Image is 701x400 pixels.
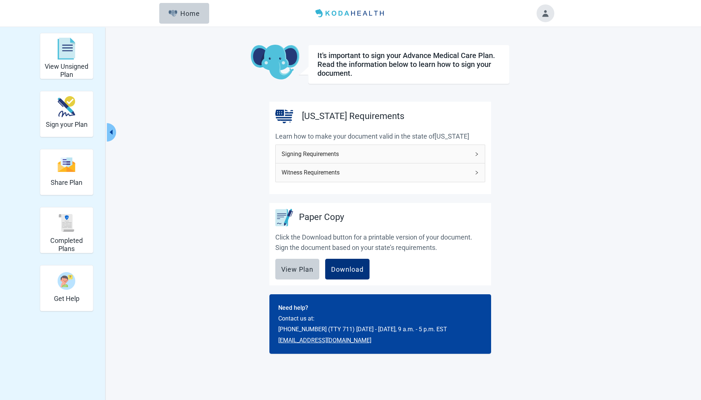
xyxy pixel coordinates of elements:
button: Toggle account menu [537,4,554,22]
span: Witness Requirements [282,168,470,177]
h2: Get Help [54,295,79,303]
span: right [474,152,479,156]
span: caret-left [108,129,115,136]
h2: View Unsigned Plan [43,62,90,78]
div: Sign your Plan [40,91,93,137]
button: Download [325,259,370,279]
div: Share Plan [40,149,93,195]
img: person-question-x68TBcxA.svg [58,272,75,290]
h2: Share Plan [51,179,82,187]
img: svg%3e [58,38,75,60]
div: Download [331,265,364,273]
p: Click the Download button for a printable version of your document. Sign the document based on yo... [275,232,485,253]
button: ElephantHome [159,3,209,24]
div: Witness Requirements [276,163,485,182]
span: right [474,170,479,175]
div: Completed Plans [40,207,93,253]
img: United States [275,108,293,125]
h2: Paper Copy [299,210,344,224]
div: View Plan [281,265,313,273]
div: View Unsigned Plan [40,33,93,79]
img: svg%3e [58,157,75,173]
p: Learn how to make your document valid in the state of [US_STATE] [275,131,485,142]
h2: [US_STATE] Requirements [302,109,404,123]
div: Home [169,10,200,17]
p: Contact us at: [278,314,482,323]
a: [EMAIL_ADDRESS][DOMAIN_NAME] [278,337,371,344]
h1: It's important to sign your Advance Medical Care Plan. Read the information below to learn how to... [317,51,500,78]
h2: Completed Plans [43,237,90,252]
button: View Plan [275,259,319,279]
div: Get Help [40,265,93,311]
img: make_plan_official-CpYJDfBD.svg [58,96,75,117]
p: [PHONE_NUMBER] (TTY 711) [DATE] - [DATE], 9 a.m. - 5 p.m. EST [278,325,482,334]
main: Main content [207,45,554,354]
img: svg%3e [58,214,75,232]
button: Collapse menu [107,123,116,142]
h2: Need help? [278,303,482,312]
img: Koda Health [312,7,388,19]
img: Koda Elephant [251,45,299,80]
img: Paper Copy [275,209,293,226]
div: Signing Requirements [276,145,485,163]
img: Elephant [169,10,178,17]
h2: Sign your Plan [46,121,88,129]
span: Signing Requirements [282,149,470,159]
